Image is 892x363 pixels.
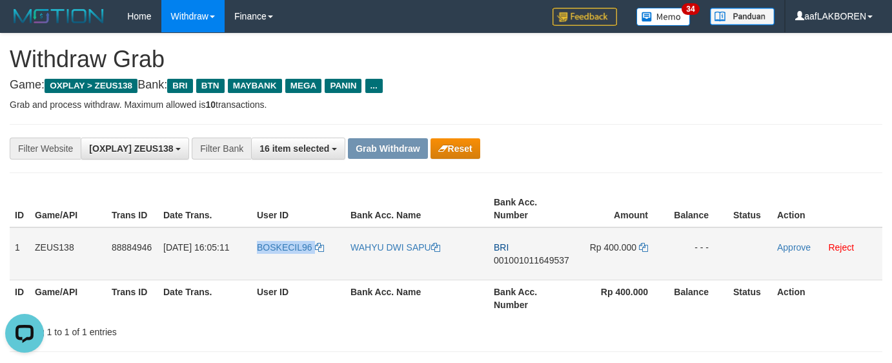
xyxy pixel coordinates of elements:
td: 1 [10,227,30,280]
img: panduan.png [710,8,775,25]
button: Grab Withdraw [348,138,427,159]
span: [OXPLAY] ZEUS138 [89,143,173,154]
th: Date Trans. [158,280,252,316]
div: Showing 1 to 1 of 1 entries [10,320,362,338]
span: 88884946 [112,242,152,253]
a: WAHYU DWI SAPU [350,242,440,253]
span: BRI [494,242,509,253]
th: Bank Acc. Name [345,280,489,316]
strong: 10 [205,99,216,110]
span: ... [365,79,383,93]
h4: Game: Bank: [10,79,882,92]
a: Reject [828,242,854,253]
span: Rp 400.000 [590,242,636,253]
th: Action [772,191,882,227]
div: Filter Bank [192,138,251,160]
th: Trans ID [106,191,158,227]
button: 16 item selected [251,138,345,160]
th: Bank Acc. Name [345,191,489,227]
th: Balance [667,280,728,316]
span: Copy 001001011649537 to clipboard [494,255,569,265]
span: MEGA [285,79,322,93]
span: [DATE] 16:05:11 [163,242,229,253]
th: ID [10,191,30,227]
span: PANIN [325,79,361,93]
img: Button%20Memo.svg [636,8,691,26]
span: BRI [167,79,192,93]
a: Approve [777,242,811,253]
a: Copy 400000 to clipboard [639,242,648,253]
th: Bank Acc. Number [489,191,576,227]
th: Game/API [30,191,106,227]
span: OXPLAY > ZEUS138 [45,79,137,93]
th: User ID [252,280,345,316]
th: Status [728,280,772,316]
th: Rp 400.000 [576,280,667,316]
img: Feedback.jpg [552,8,617,26]
span: MAYBANK [228,79,282,93]
span: BOSKECIL96 [257,242,312,253]
th: Amount [576,191,667,227]
button: Open LiveChat chat widget [5,5,44,44]
a: BOSKECIL96 [257,242,324,253]
th: Date Trans. [158,191,252,227]
span: BTN [196,79,225,93]
th: Balance [667,191,728,227]
th: Bank Acc. Number [489,280,576,316]
button: [OXPLAY] ZEUS138 [81,138,189,160]
img: MOTION_logo.png [10,6,108,26]
p: Grab and process withdraw. Maximum allowed is transactions. [10,98,882,111]
h1: Withdraw Grab [10,47,882,72]
div: Filter Website [10,138,81,160]
th: User ID [252,191,345,227]
th: Game/API [30,280,106,316]
span: 16 item selected [259,143,329,154]
button: Reset [431,138,480,159]
th: Trans ID [106,280,158,316]
th: ID [10,280,30,316]
td: ZEUS138 [30,227,106,280]
td: - - - [667,227,728,280]
span: 34 [682,3,699,15]
th: Status [728,191,772,227]
th: Action [772,280,882,316]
